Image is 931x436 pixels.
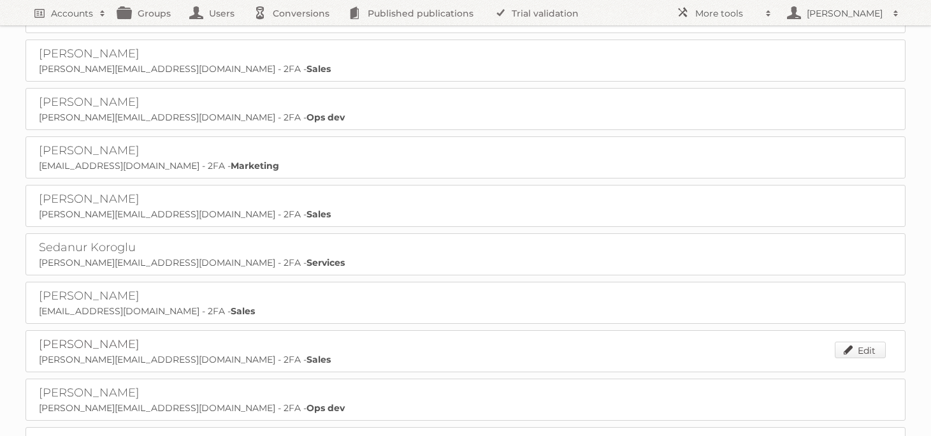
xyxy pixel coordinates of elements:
[39,386,357,401] h2: [PERSON_NAME]
[231,160,279,171] strong: Marketing
[804,7,886,20] h2: [PERSON_NAME]
[39,402,892,414] p: [PERSON_NAME][EMAIL_ADDRESS][DOMAIN_NAME] - 2FA -
[39,240,357,256] h2: Sedanur Koroglu
[39,63,892,75] p: [PERSON_NAME][EMAIL_ADDRESS][DOMAIN_NAME] - 2FA -
[835,342,886,358] a: Edit
[39,257,892,268] p: [PERSON_NAME][EMAIL_ADDRESS][DOMAIN_NAME] - 2FA -
[39,289,357,304] h2: [PERSON_NAME]
[307,354,331,365] strong: Sales
[307,208,331,220] strong: Sales
[307,63,331,75] strong: Sales
[39,354,892,365] p: [PERSON_NAME][EMAIL_ADDRESS][DOMAIN_NAME] - 2FA -
[39,143,357,159] h2: [PERSON_NAME]
[39,208,892,220] p: [PERSON_NAME][EMAIL_ADDRESS][DOMAIN_NAME] - 2FA -
[695,7,759,20] h2: More tools
[39,95,357,110] h2: [PERSON_NAME]
[307,257,345,268] strong: Services
[39,337,140,351] a: [PERSON_NAME]
[39,160,892,171] p: [EMAIL_ADDRESS][DOMAIN_NAME] - 2FA -
[51,7,93,20] h2: Accounts
[39,305,892,317] p: [EMAIL_ADDRESS][DOMAIN_NAME] - 2FA -
[307,112,345,123] strong: Ops dev
[39,47,357,62] h2: [PERSON_NAME]
[39,192,357,207] h2: [PERSON_NAME]
[307,402,345,414] strong: Ops dev
[231,305,255,317] strong: Sales
[39,112,892,123] p: [PERSON_NAME][EMAIL_ADDRESS][DOMAIN_NAME] - 2FA -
